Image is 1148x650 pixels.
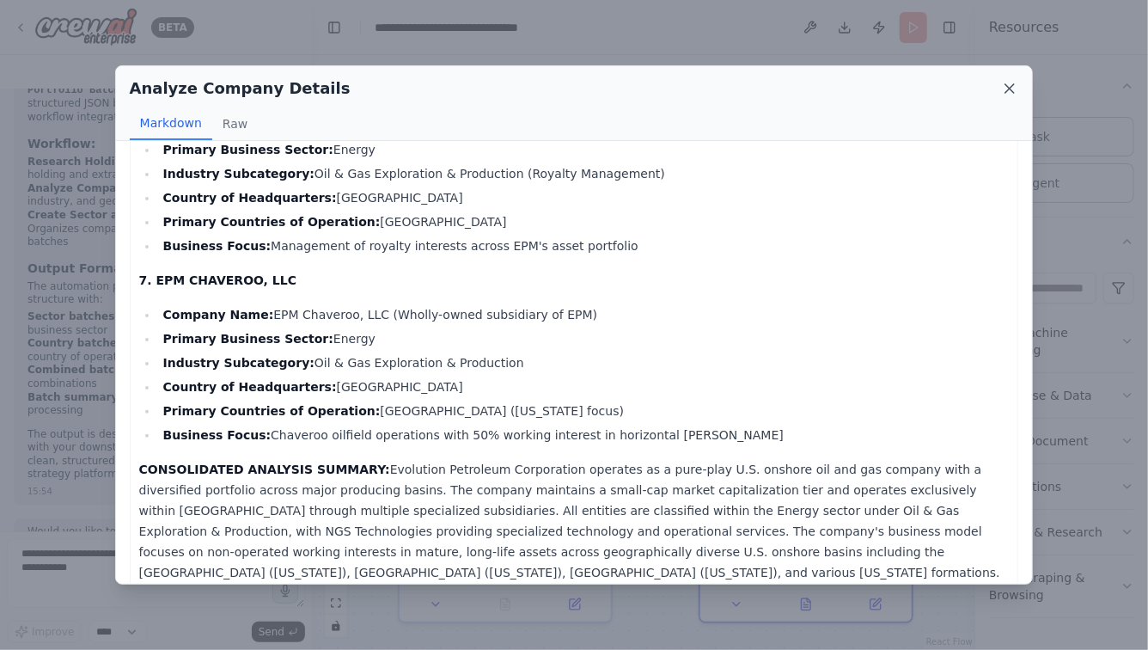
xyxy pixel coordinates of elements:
strong: Company Name: [163,308,274,322]
li: [GEOGRAPHIC_DATA] [158,377,1010,397]
strong: Business Focus: [163,428,272,442]
li: EPM Chaveroo, LLC (Wholly-owned subsidiary of EPM) [158,304,1010,325]
button: Raw [212,107,258,140]
li: [GEOGRAPHIC_DATA] [158,187,1010,208]
button: Markdown [130,107,212,140]
strong: Business Focus: [163,239,272,253]
li: Energy [158,139,1010,160]
h2: Analyze Company Details [130,77,351,101]
strong: Primary Countries of Operation: [163,215,381,229]
li: Energy [158,328,1010,349]
strong: Industry Subcategory: [163,356,314,370]
strong: CONSOLIDATED ANALYSIS SUMMARY: [139,463,390,476]
strong: Industry Subcategory: [163,167,314,181]
strong: Country of Headquarters: [163,191,337,205]
strong: Country of Headquarters: [163,380,337,394]
strong: Primary Business Sector: [163,332,333,346]
strong: Primary Business Sector: [163,143,333,156]
li: [GEOGRAPHIC_DATA] [158,212,1010,232]
li: Management of royalty interests across EPM's asset portfolio [158,236,1010,256]
li: Oil & Gas Exploration & Production (Royalty Management) [158,163,1010,184]
li: [GEOGRAPHIC_DATA] ([US_STATE] focus) [158,401,1010,421]
p: Evolution Petroleum Corporation operates as a pure-play U.S. onshore oil and gas company with a d... [139,459,1010,583]
strong: Primary Countries of Operation: [163,404,381,418]
li: Oil & Gas Exploration & Production [158,353,1010,373]
li: Chaveroo oilfield operations with 50% working interest in horizontal [PERSON_NAME] [158,425,1010,445]
strong: 7. EPM CHAVEROO, LLC [139,273,296,287]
